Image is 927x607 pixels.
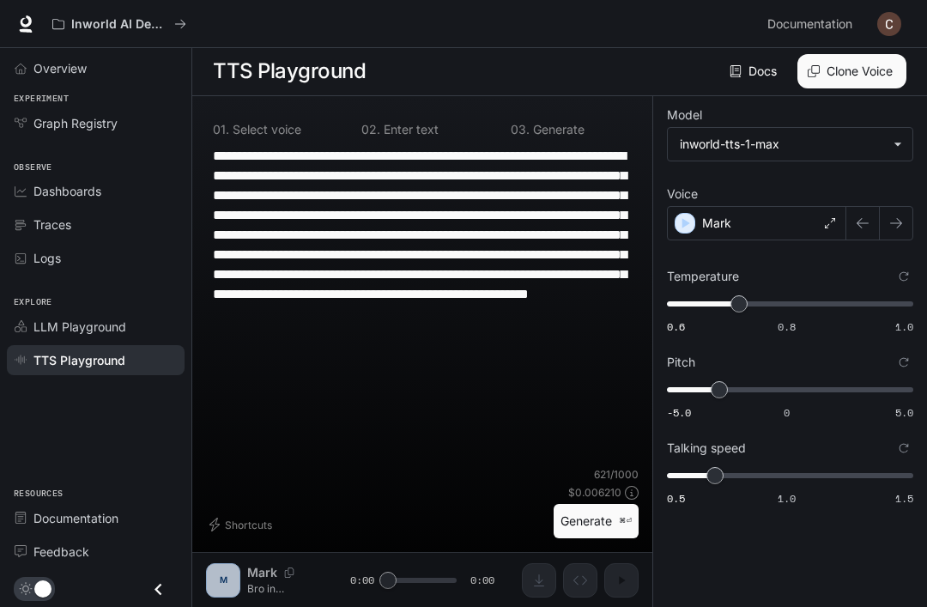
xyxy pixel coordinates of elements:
button: Reset to default [894,267,913,286]
h1: TTS Playground [213,54,366,88]
span: Dashboards [33,182,101,200]
p: 0 2 . [361,124,380,136]
a: Logs [7,243,185,273]
a: Docs [726,54,784,88]
p: Model [667,109,702,121]
p: $ 0.006210 [568,485,621,500]
p: Voice [667,188,698,200]
a: TTS Playground [7,345,185,375]
p: Select voice [229,124,301,136]
span: Overview [33,59,87,77]
a: Graph Registry [7,108,185,138]
button: Clone Voice [797,54,906,88]
a: Documentation [760,7,865,41]
span: Documentation [767,14,852,35]
span: Graph Registry [33,114,118,132]
span: 0.6 [667,319,685,334]
img: User avatar [877,12,901,36]
p: 621 / 1000 [594,467,639,482]
button: Reset to default [894,353,913,372]
p: 0 1 . [213,124,229,136]
span: LLM Playground [33,318,126,336]
p: Inworld AI Demos [71,17,167,32]
span: TTS Playground [33,351,125,369]
a: Dashboards [7,176,185,206]
a: LLM Playground [7,312,185,342]
button: All workspaces [45,7,194,41]
span: 1.0 [778,491,796,506]
p: Temperature [667,270,739,282]
span: 0 [784,405,790,420]
span: 0.5 [667,491,685,506]
button: Generate⌘⏎ [554,504,639,539]
p: Enter text [380,124,439,136]
span: 5.0 [895,405,913,420]
a: Traces [7,209,185,240]
span: Feedback [33,543,89,561]
span: Logs [33,249,61,267]
a: Documentation [7,503,185,533]
button: Reset to default [894,439,913,458]
p: ⌘⏎ [619,516,632,526]
a: Overview [7,53,185,83]
div: inworld-tts-1-max [668,128,912,161]
span: 0.8 [778,319,796,334]
p: Talking speed [667,442,746,454]
span: -5.0 [667,405,691,420]
span: Traces [33,215,71,234]
button: Close drawer [139,572,178,607]
p: Mark [702,215,731,232]
button: User avatar [872,7,906,41]
span: 1.5 [895,491,913,506]
p: Generate [530,124,585,136]
button: Shortcuts [206,511,279,538]
a: Feedback [7,537,185,567]
div: inworld-tts-1-max [680,136,885,153]
span: Dark mode toggle [34,579,51,598]
span: 1.0 [895,319,913,334]
span: Documentation [33,509,118,527]
p: Pitch [667,356,695,368]
p: 0 3 . [511,124,530,136]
